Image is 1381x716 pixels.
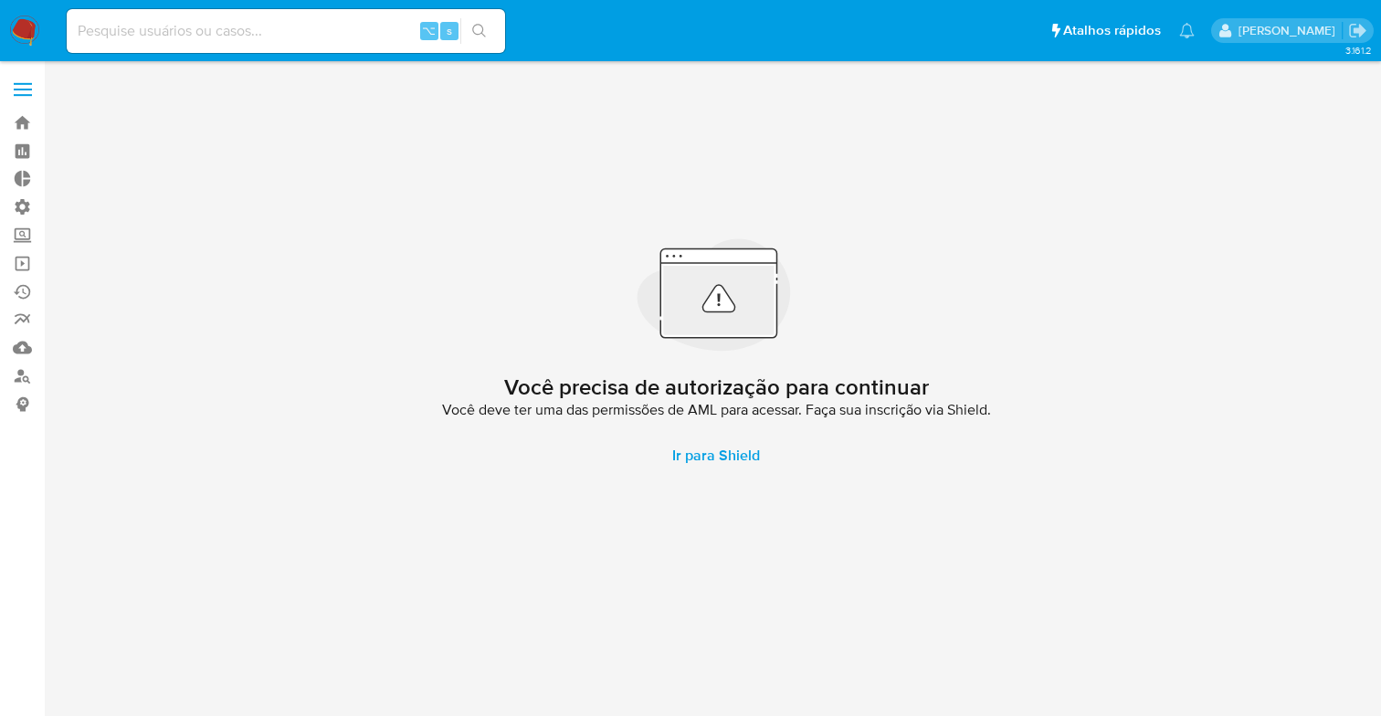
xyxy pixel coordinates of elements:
span: s [447,22,452,39]
span: Você deve ter uma das permissões de AML para acessar. Faça sua inscrição via Shield. [442,401,991,419]
a: Ir para Shield [650,434,782,478]
a: Sair [1348,21,1367,40]
p: caroline.gonzalez@mercadopago.com.br [1239,22,1342,39]
span: Atalhos rápidos [1063,21,1161,40]
span: Ir para Shield [672,434,760,478]
input: Pesquise usuários ou casos... [67,19,505,43]
a: Notificações [1179,23,1195,38]
button: search-icon [460,18,498,44]
h2: Você precisa de autorização para continuar [504,374,929,401]
span: ⌥ [422,22,436,39]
